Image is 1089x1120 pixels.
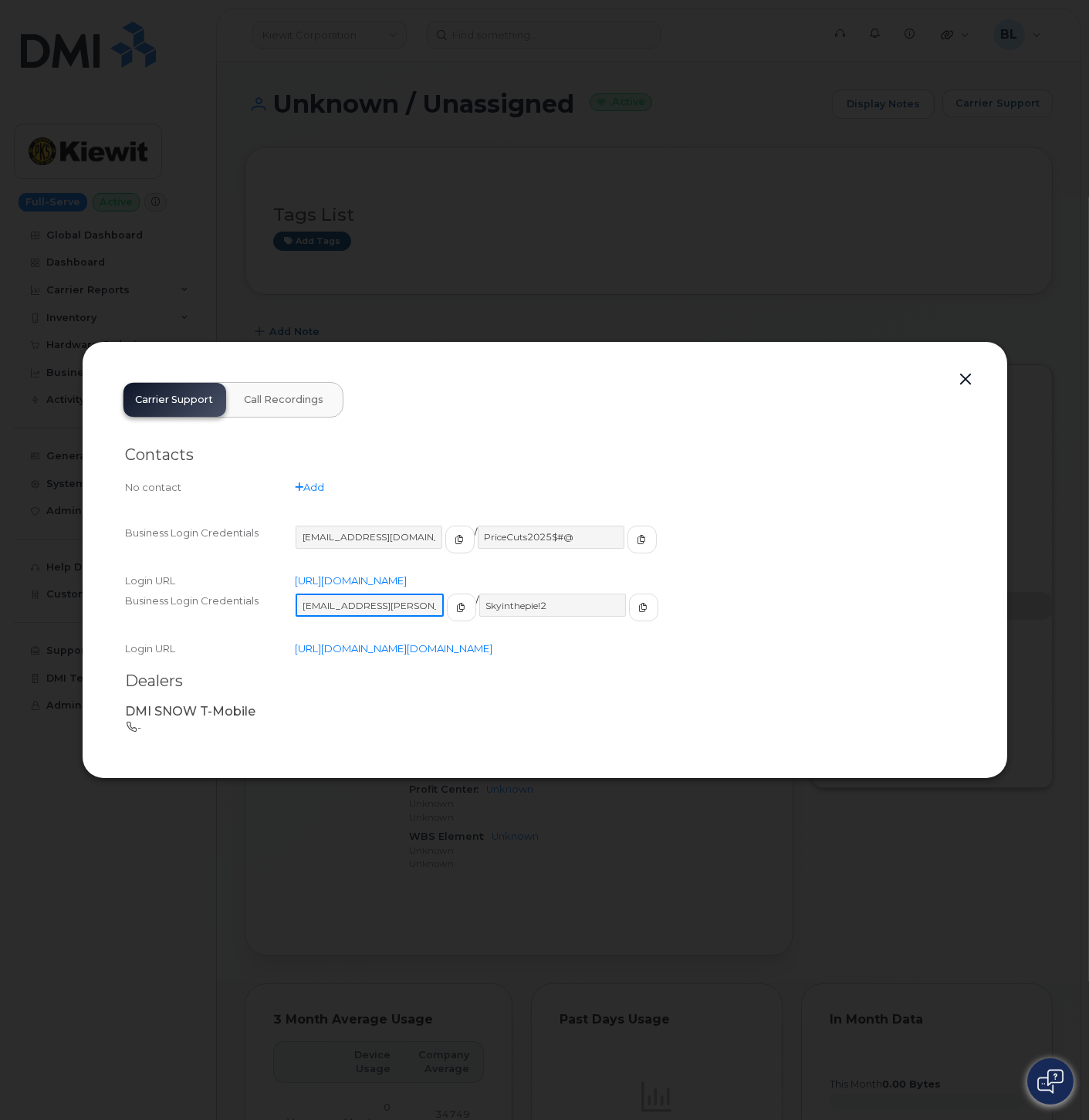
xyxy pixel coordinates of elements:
p: DMI SNOW T-Mobile [126,703,964,721]
button: copy to clipboard [629,594,658,621]
div: Login URL [126,574,296,588]
div: Business Login Credentials [126,594,296,635]
button: copy to clipboard [445,526,475,553]
a: [URL][DOMAIN_NAME] [296,574,408,587]
h2: Contacts [126,445,964,465]
div: / [296,594,964,635]
h2: Dealers [126,672,964,691]
a: Add [296,481,325,493]
div: Login URL [126,641,296,656]
a: [URL][DOMAIN_NAME][DOMAIN_NAME] [296,642,493,655]
img: Open chat [1037,1069,1064,1094]
div: / [296,526,964,567]
button: copy to clipboard [627,526,657,553]
div: No contact [126,480,296,495]
button: copy to clipboard [447,594,476,621]
p: - [126,720,964,735]
span: Call Recordings [245,394,324,406]
div: Business Login Credentials [126,526,296,567]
